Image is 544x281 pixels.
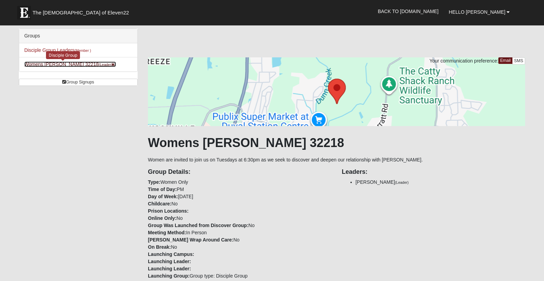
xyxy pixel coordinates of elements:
strong: Time of Day: [148,187,177,192]
a: Page Properties (Alt+P) [527,269,540,279]
a: Disciple Group Leaders(Member ) [24,47,91,53]
strong: On Break: [148,244,171,250]
div: Disciple Group [46,51,80,59]
strong: Launching Campus: [148,251,194,257]
li: [PERSON_NAME] [356,179,525,186]
small: (Leader) [395,180,409,184]
small: (Member ) [74,48,91,53]
img: Eleven22 logo [17,6,31,20]
a: Back to [DOMAIN_NAME] [373,3,444,20]
strong: Online Only: [148,215,176,221]
a: The [DEMOGRAPHIC_DATA] of Eleven22 [14,2,151,20]
strong: Launching Leader: [148,259,191,264]
a: Group Signups [19,79,138,86]
a: SMS [512,57,525,65]
span: Hello [PERSON_NAME] [449,9,506,15]
a: Page Load Time: 0.83s [7,273,49,278]
a: Womens [PERSON_NAME] 32218(Leader) [24,61,116,67]
strong: Launching Leader: [148,266,191,271]
h4: Group Details: [148,168,332,176]
span: Your communication preference: [429,58,498,64]
strong: Childcare: [148,201,171,206]
a: Hello [PERSON_NAME] [444,3,515,21]
span: HTML Size: 146 KB [106,273,147,279]
strong: Meeting Method: [148,230,186,235]
h4: Leaders: [342,168,525,176]
small: (Leader ) [99,63,116,67]
a: Block Configuration (Alt-B) [515,269,527,279]
span: ViewState Size: 53 KB [56,273,101,279]
h1: Womens [PERSON_NAME] 32218 [148,135,525,150]
div: Groups [19,29,137,43]
strong: [PERSON_NAME] Wrap Around Care: [148,237,233,243]
strong: Day of Week: [148,194,178,199]
strong: Type: [148,179,160,185]
a: Email [498,57,512,64]
span: The [DEMOGRAPHIC_DATA] of Eleven22 [33,9,129,16]
a: Web cache enabled [152,272,155,279]
strong: Group Was Launched from Discover Group: [148,223,248,228]
strong: Prison Locations: [148,208,188,214]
